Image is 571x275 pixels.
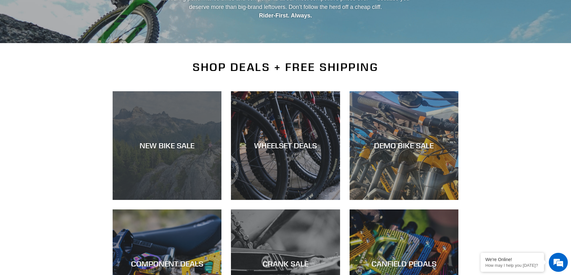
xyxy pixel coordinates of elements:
div: DEMO BIKE SALE [350,141,458,150]
strong: Rider-First. Always. [259,12,312,19]
div: WHEELSET DEALS [231,141,340,150]
div: CANFIELD PEDALS [350,259,458,268]
a: WHEELSET DEALS [231,91,340,200]
a: NEW BIKE SALE [113,91,221,200]
p: How may I help you today? [485,263,539,268]
div: NEW BIKE SALE [113,141,221,150]
div: COMPONENT DEALS [113,259,221,268]
h2: SHOP DEALS + FREE SHIPPING [113,61,458,74]
div: We're Online! [485,257,539,262]
div: CRANK SALE [231,259,340,268]
a: DEMO BIKE SALE [350,91,458,200]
